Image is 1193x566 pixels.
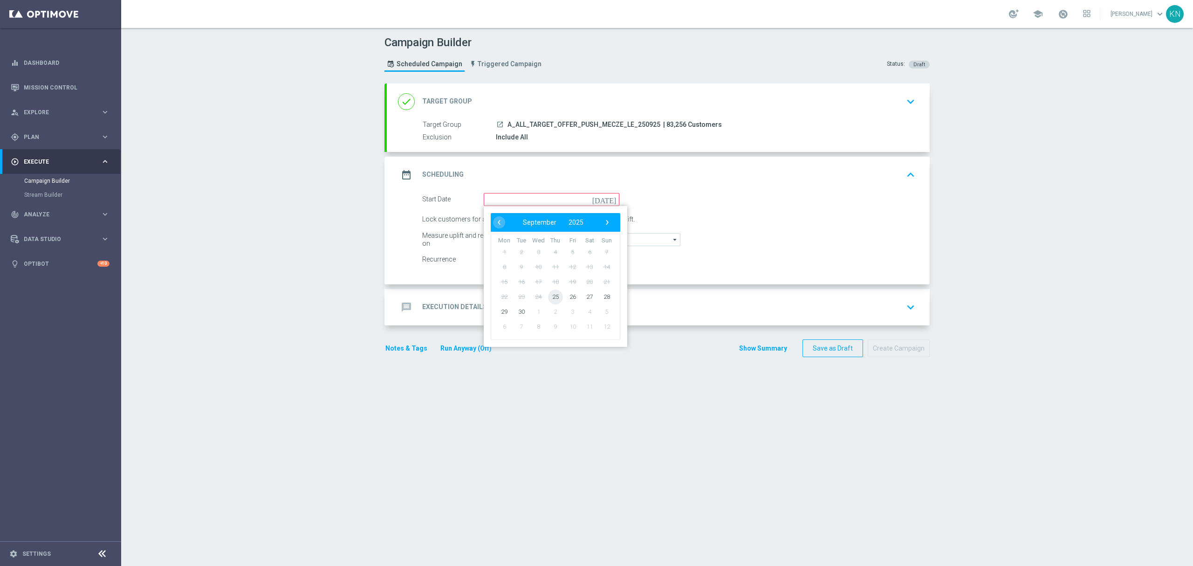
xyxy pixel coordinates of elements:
[24,191,97,199] a: Stream Builder
[887,60,905,69] div: Status:
[493,216,505,228] span: ‹
[582,259,597,274] span: 13
[904,95,918,109] i: keyboard_arrow_down
[398,299,415,316] i: message
[599,259,614,274] span: 14
[496,237,513,245] th: weekday
[523,219,556,226] span: September
[10,84,110,91] button: Mission Control
[507,121,660,129] span: A_ALL_TARGET_OFFER_PUSH_MECZE_LE_250925
[497,244,512,259] span: 1
[1155,9,1165,19] span: keyboard_arrow_down
[439,343,493,354] button: Run Anyway (Off)
[384,343,428,354] button: Notes & Tags
[565,289,580,304] span: 26
[24,75,110,100] a: Mission Control
[663,121,722,129] span: | 83,256 Customers
[1166,5,1184,23] div: KN
[398,93,415,110] i: done
[11,210,19,219] i: track_changes
[548,259,563,274] span: 11
[10,235,110,243] button: Data Studio keyboard_arrow_right
[497,304,512,319] span: 29
[565,244,580,259] span: 5
[868,339,930,358] button: Create Campaign
[514,274,529,289] span: 16
[599,274,614,289] span: 21
[1033,9,1043,19] span: school
[11,158,101,166] div: Execute
[10,158,110,166] button: play_circle_outline Execute keyboard_arrow_right
[496,121,504,128] i: launch
[565,259,580,274] span: 12
[514,259,529,274] span: 9
[24,188,120,202] div: Stream Builder
[101,235,110,243] i: keyboard_arrow_right
[599,289,614,304] span: 28
[514,304,529,319] span: 30
[493,216,613,228] bs-datepicker-navigation-view: ​ ​ ​
[10,109,110,116] div: person_search Explore keyboard_arrow_right
[671,234,680,246] i: arrow_drop_down
[513,237,530,245] th: weekday
[517,216,562,228] button: September
[548,274,563,289] span: 18
[10,133,110,141] button: gps_fixed Plan keyboard_arrow_right
[514,289,529,304] span: 23
[802,339,863,358] button: Save as Draft
[422,213,531,226] div: Lock customers for a duration of
[101,210,110,219] i: keyboard_arrow_right
[564,237,581,245] th: weekday
[422,193,484,206] div: Start Date
[11,133,101,141] div: Plan
[11,50,110,75] div: Dashboard
[11,158,19,166] i: play_circle_outline
[497,289,512,304] span: 22
[422,253,484,266] div: Recurrence
[547,237,564,245] th: weekday
[514,244,529,259] span: 2
[565,304,580,319] span: 3
[10,260,110,268] div: lightbulb Optibot +10
[384,56,465,72] a: Scheduled Campaign
[24,236,101,242] span: Data Studio
[24,177,97,185] a: Campaign Builder
[11,260,19,268] i: lightbulb
[582,289,597,304] span: 27
[24,251,97,276] a: Optibot
[24,134,101,140] span: Plan
[581,237,598,245] th: weekday
[9,550,18,558] i: settings
[739,343,788,354] button: Show Summary
[484,206,627,347] bs-datepicker-container: calendar
[531,244,546,259] span: 3
[384,36,546,49] h1: Campaign Builder
[422,97,472,106] h2: Target Group
[467,56,544,72] a: Triggered Campaign
[904,168,918,182] i: keyboard_arrow_up
[592,193,620,203] i: [DATE]
[548,319,563,334] span: 9
[904,300,918,314] i: keyboard_arrow_down
[582,304,597,319] span: 4
[11,75,110,100] div: Mission Control
[548,244,563,259] span: 4
[10,59,110,67] button: equalizer Dashboard
[11,108,101,117] div: Explore
[565,274,580,289] span: 19
[562,216,590,228] button: 2025
[514,319,529,334] span: 7
[601,216,613,228] button: ›
[530,237,547,245] th: weekday
[11,210,101,219] div: Analyze
[913,62,925,68] span: Draft
[496,132,912,142] div: Include All
[531,259,546,274] span: 10
[24,174,120,188] div: Campaign Builder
